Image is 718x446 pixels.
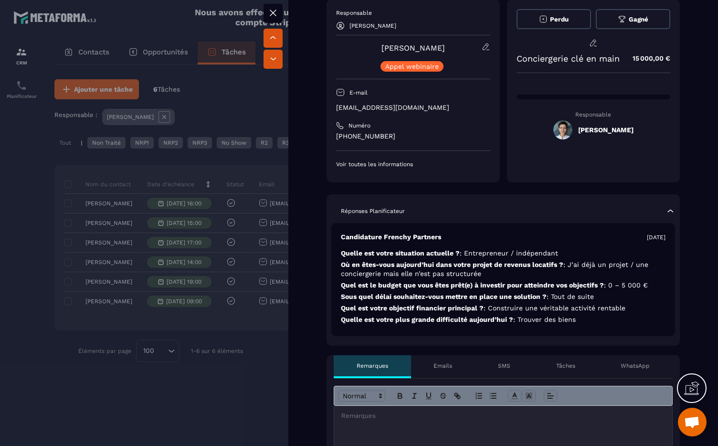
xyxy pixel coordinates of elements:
[341,207,405,215] p: Réponses Planificateur
[336,132,490,141] p: [PHONE_NUMBER]
[341,304,665,313] p: Quel est votre objectif financier principal ?
[349,89,368,96] p: E-mail
[349,22,396,29] p: [PERSON_NAME]
[517,9,591,29] button: Perdu
[629,16,648,23] span: Gagné
[678,408,707,436] div: Ouvrir le chat
[513,316,576,323] span: : Trouver des biens
[336,103,490,112] p: [EMAIL_ADDRESS][DOMAIN_NAME]
[547,293,594,300] span: : Tout de suite
[556,362,575,370] p: Tâches
[341,260,665,278] p: Où en êtes-vous aujourd’hui dans votre projet de revenus locatifs ?
[604,281,648,289] span: : 0 – 5 000 €
[385,63,439,70] p: Appel webinaire
[336,160,490,168] p: Voir toutes les informations
[621,362,650,370] p: WhatsApp
[596,9,670,29] button: Gagné
[498,362,510,370] p: SMS
[578,126,634,134] h5: [PERSON_NAME]
[623,49,670,68] p: 15 000,00 €
[484,304,625,312] span: : Construire une véritable activité rentable
[341,281,665,290] p: Quel est le budget que vous êtes prêt(e) à investir pour atteindre vos objectifs ?
[348,122,370,129] p: Numéro
[341,315,665,324] p: Quelle est votre plus grande difficulté aujourd’hui ?
[357,362,388,370] p: Remarques
[517,111,671,118] p: Responsable
[336,9,490,17] p: Responsable
[550,16,569,23] span: Perdu
[341,249,665,258] p: Quelle est votre situation actuelle ?
[341,233,441,242] p: Candidature Frenchy Partners
[460,249,558,257] span: : Entrepreneur / indépendant
[433,362,452,370] p: Emails
[647,234,665,241] p: [DATE]
[517,53,620,64] p: Conciergerie clé en main
[381,43,445,53] a: [PERSON_NAME]
[341,292,665,301] p: Sous quel délai souhaitez-vous mettre en place une solution ?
